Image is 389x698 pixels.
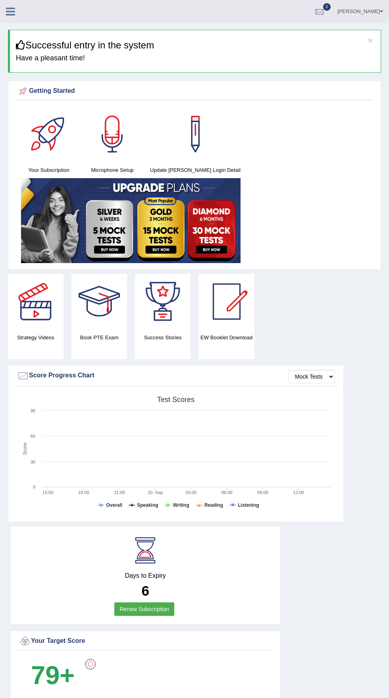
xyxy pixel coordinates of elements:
[106,502,122,508] tspan: Overall
[148,166,243,174] h4: Update [PERSON_NAME] Login Detail
[198,333,254,342] h4: EW Booklet Download
[19,572,272,579] h4: Days to Expiry
[17,85,372,97] div: Getting Started
[137,502,158,508] tspan: Speaking
[114,602,174,616] a: Renew Subscription
[71,333,127,342] h4: Book PTE Exam
[323,3,331,11] span: 0
[114,490,125,495] text: 21:00
[368,36,373,44] button: ×
[31,408,35,413] text: 90
[257,490,268,495] text: 09:00
[31,434,35,439] text: 60
[173,502,189,508] tspan: Writing
[21,178,241,263] img: small5.jpg
[293,490,304,495] text: 12:00
[141,583,149,598] b: 6
[85,166,140,174] h4: Microphone Setup
[21,166,77,174] h4: Your Subscription
[17,370,335,382] div: Score Progress Chart
[238,502,259,508] tspan: Listening
[148,490,163,495] tspan: 20. Sep
[31,661,75,690] b: 79+
[8,333,64,342] h4: Strategy Videos
[157,396,194,404] tspan: Test scores
[204,502,223,508] tspan: Reading
[19,635,272,647] div: Your Target Score
[22,442,28,455] tspan: Score
[16,54,375,62] h4: Have a pleasant time!
[16,40,375,50] h3: Successful entry in the system
[42,490,54,495] text: 15:00
[33,485,35,489] text: 0
[78,490,89,495] text: 18:00
[186,490,197,495] text: 03:00
[221,490,233,495] text: 06:00
[135,333,191,342] h4: Success Stories
[31,460,35,464] text: 30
